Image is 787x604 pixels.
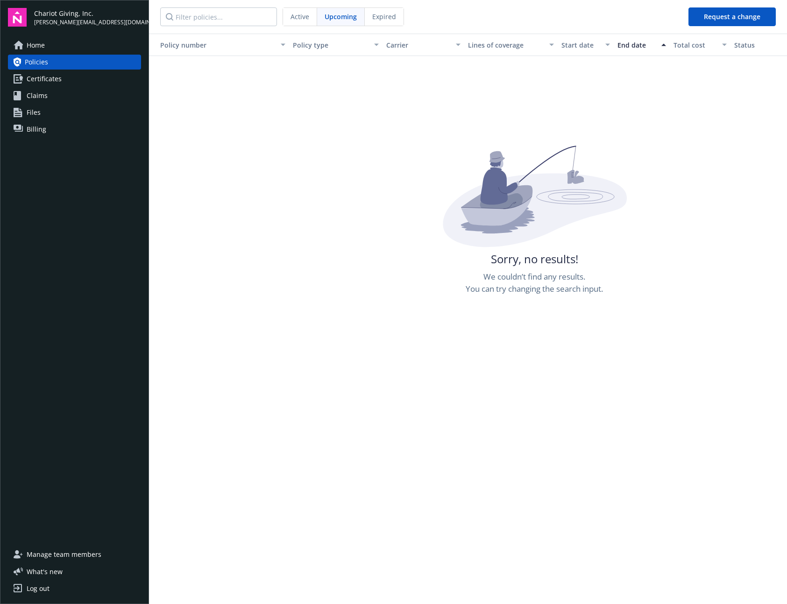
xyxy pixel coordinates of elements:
[153,40,275,50] div: Policy number
[27,71,62,86] span: Certificates
[289,34,383,56] button: Policy type
[27,38,45,53] span: Home
[614,34,670,56] button: End date
[688,7,776,26] button: Request a change
[383,34,464,56] button: Carrier
[491,251,578,267] span: Sorry, no results!
[291,12,309,21] span: Active
[386,40,450,50] div: Carrier
[293,40,369,50] div: Policy type
[27,88,48,103] span: Claims
[25,55,48,70] span: Policies
[558,34,614,56] button: Start date
[8,8,27,27] img: navigator-logo.svg
[27,581,50,596] div: Log out
[8,38,141,53] a: Home
[8,55,141,70] a: Policies
[466,283,603,295] span: You can try changing the search input.
[27,105,41,120] span: Files
[34,18,141,27] span: [PERSON_NAME][EMAIL_ADDRESS][DOMAIN_NAME]
[617,40,656,50] div: End date
[483,271,585,283] span: We couldn’t find any results.
[34,8,141,27] button: Chariot Giving, Inc.[PERSON_NAME][EMAIL_ADDRESS][DOMAIN_NAME]
[153,40,275,50] div: Toggle SortBy
[8,88,141,103] a: Claims
[160,7,277,26] input: Filter policies...
[8,547,141,562] a: Manage team members
[561,40,600,50] div: Start date
[8,71,141,86] a: Certificates
[8,105,141,120] a: Files
[468,40,544,50] div: Lines of coverage
[674,40,716,50] div: Total cost
[670,34,730,56] button: Total cost
[8,567,78,576] button: What's new
[325,12,357,21] span: Upcoming
[372,12,396,21] span: Expired
[27,567,63,576] span: What ' s new
[464,34,558,56] button: Lines of coverage
[34,8,141,18] span: Chariot Giving, Inc.
[27,122,46,137] span: Billing
[8,122,141,137] a: Billing
[27,547,101,562] span: Manage team members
